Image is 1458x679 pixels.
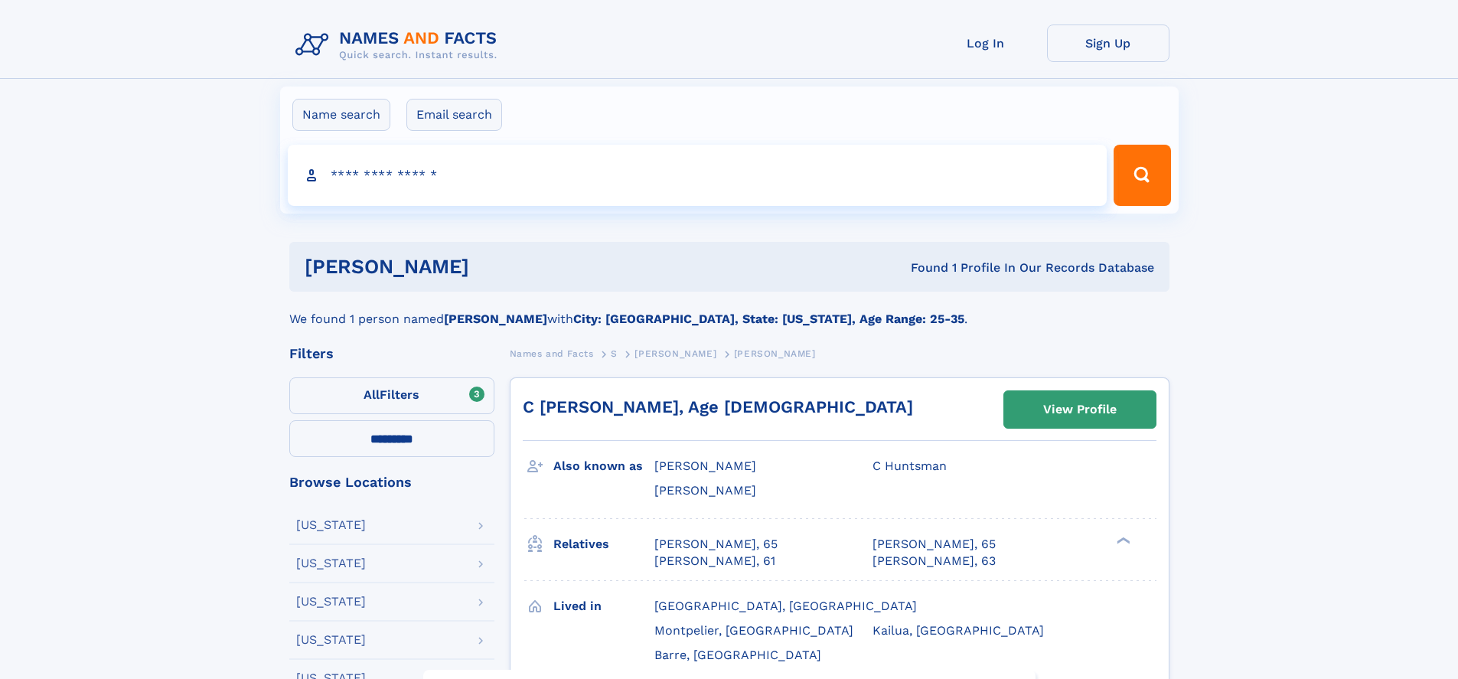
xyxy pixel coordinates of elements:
div: [US_STATE] [296,634,366,646]
a: C [PERSON_NAME], Age [DEMOGRAPHIC_DATA] [523,397,913,416]
input: search input [288,145,1107,206]
a: S [611,344,618,363]
div: We found 1 person named with . [289,292,1169,328]
b: [PERSON_NAME] [444,312,547,326]
div: View Profile [1043,392,1117,427]
span: [GEOGRAPHIC_DATA], [GEOGRAPHIC_DATA] [654,599,917,613]
label: Name search [292,99,390,131]
label: Email search [406,99,502,131]
span: [PERSON_NAME] [634,348,716,359]
h1: [PERSON_NAME] [305,257,690,276]
h3: Lived in [553,593,654,619]
b: City: [GEOGRAPHIC_DATA], State: [US_STATE], Age Range: 25-35 [573,312,964,326]
span: [PERSON_NAME] [734,348,816,359]
a: [PERSON_NAME], 65 [873,536,996,553]
a: [PERSON_NAME], 63 [873,553,996,570]
span: [PERSON_NAME] [654,483,756,498]
span: S [611,348,618,359]
div: [US_STATE] [296,596,366,608]
div: ❯ [1113,535,1131,545]
a: Names and Facts [510,344,594,363]
div: [US_STATE] [296,519,366,531]
span: [PERSON_NAME] [654,459,756,473]
a: View Profile [1004,391,1156,428]
a: Sign Up [1047,24,1169,62]
a: [PERSON_NAME], 65 [654,536,778,553]
a: [PERSON_NAME] [634,344,716,363]
a: [PERSON_NAME], 61 [654,553,775,570]
h3: Relatives [553,531,654,557]
span: C Huntsman [873,459,947,473]
div: Browse Locations [289,475,494,489]
label: Filters [289,377,494,414]
span: All [364,387,380,402]
a: Log In [925,24,1047,62]
img: Logo Names and Facts [289,24,510,66]
span: Montpelier, [GEOGRAPHIC_DATA] [654,623,853,638]
h3: Also known as [553,453,654,479]
span: Kailua, [GEOGRAPHIC_DATA] [873,623,1044,638]
div: Filters [289,347,494,361]
button: Search Button [1114,145,1170,206]
div: Found 1 Profile In Our Records Database [690,260,1154,276]
div: [US_STATE] [296,557,366,570]
span: Barre, [GEOGRAPHIC_DATA] [654,648,821,662]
